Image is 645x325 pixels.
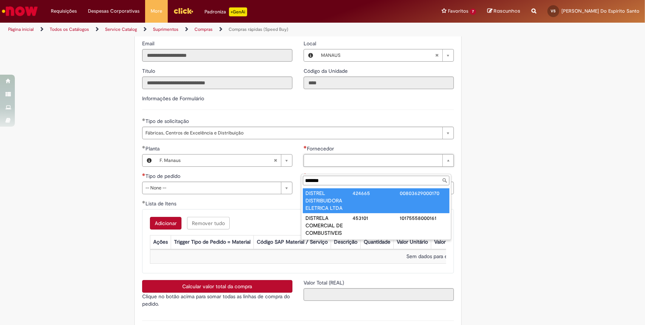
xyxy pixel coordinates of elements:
[305,214,353,237] div: DISTRELA COMERCIAL DE COMBUSTIVEIS
[353,214,400,222] div: 453101
[400,189,447,197] div: 00803629000170
[301,187,451,240] ul: Fornecedor
[305,189,353,212] div: DISTREL DISTRIBUIDORA ELETRICA LTDA
[353,189,400,197] div: 424665
[400,214,447,222] div: 10175558000161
